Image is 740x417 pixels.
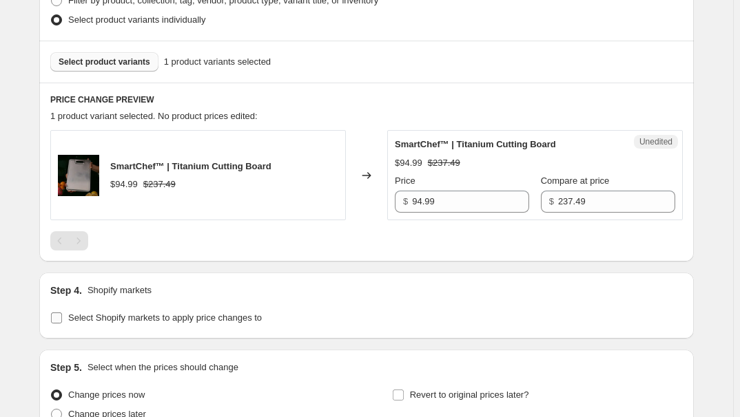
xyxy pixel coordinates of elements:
span: Change prices now [68,389,145,400]
span: $237.49 [428,158,460,168]
span: 1 product variants selected [164,55,271,69]
span: $237.49 [143,179,176,189]
span: Select Shopify markets to apply price changes to [68,312,262,323]
h2: Step 4. [50,284,82,297]
span: $ [549,196,554,206]
h2: Step 5. [50,361,82,374]
span: Select product variants [59,56,150,67]
span: SmartChef™ | Titanium Cutting Board [110,161,271,171]
span: SmartChef™ | Titanium Cutting Board [395,139,556,149]
p: Shopify markets [88,284,152,297]
span: 1 product variant selected. No product prices edited: [50,111,258,121]
span: $94.99 [110,179,138,189]
img: 8_29f2bbfd-9864-4ab1-b91a-c7c4d6c830c0_80x.jpg [58,155,99,196]
span: Price [395,175,415,186]
span: Unedited [639,136,672,147]
span: $ [403,196,408,206]
nav: Pagination [50,231,88,250]
span: $94.99 [395,158,422,168]
span: Revert to original prices later? [410,389,529,400]
button: Select product variants [50,52,158,72]
h6: PRICE CHANGE PREVIEW [50,94,683,105]
p: Select when the prices should change [88,361,238,374]
span: Select product variants individually [68,14,205,25]
span: Compare at price [541,175,610,186]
